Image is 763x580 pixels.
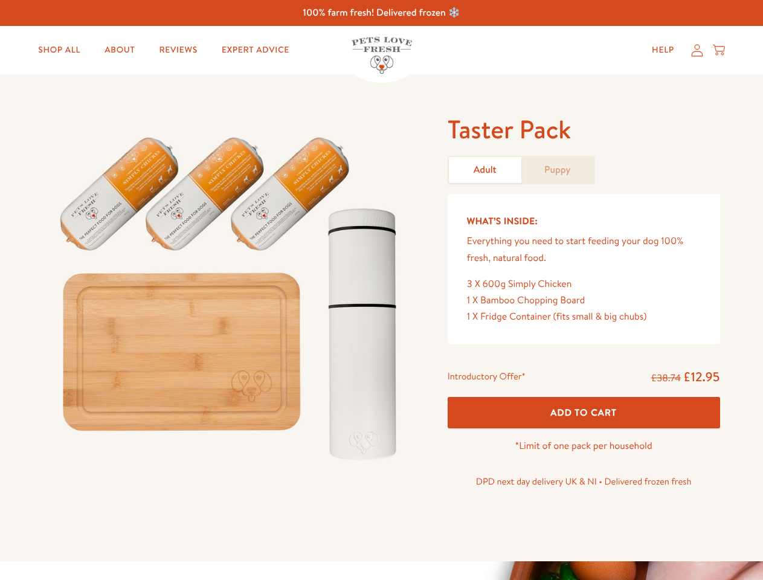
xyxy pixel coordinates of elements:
span: 1 X Bamboo Chopping Board [467,294,585,307]
a: Expert Advice [212,38,299,62]
span: £12.95 [683,368,720,385]
a: About [95,38,144,62]
a: Adult [449,157,521,183]
span: Add To Cart [550,406,617,419]
a: Reviews [149,38,207,62]
img: Pets Love Fresh [352,37,412,74]
a: Shop All [28,38,90,62]
div: 3 X 600g Simply Chicken [467,276,701,292]
h1: Taster Pack [448,113,720,146]
img: Taster Pack - Adult [43,113,419,473]
p: *Limit of one pack per household [448,438,720,454]
p: DPD next day delivery UK & NI • Delivered frozen fresh [448,474,720,489]
p: Everything you need to start feeding your dog 100% fresh, natural food. [467,233,701,266]
a: Puppy [521,157,594,183]
div: 1 X Fridge Container (fits small & big chubs) [467,309,701,325]
button: Add To Cart [448,397,720,429]
a: Help [642,38,684,62]
s: £38.74 [651,372,681,385]
h5: What’s Inside: [467,213,701,229]
div: Introductory Offer* [448,369,526,387]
